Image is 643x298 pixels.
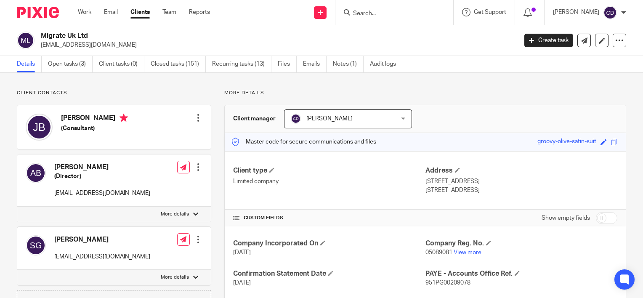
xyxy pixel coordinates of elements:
i: Primary [120,114,128,122]
img: Pixie [17,7,59,18]
input: Search [352,10,428,18]
h2: Migrate Uk Ltd [41,32,417,40]
p: More details [224,90,626,96]
a: View more [454,250,481,255]
h5: (Consultant) [61,124,128,133]
span: [PERSON_NAME] [306,116,353,122]
h4: Client type [233,166,425,175]
h4: [PERSON_NAME] [54,163,150,172]
a: Clients [130,8,150,16]
p: [EMAIL_ADDRESS][DOMAIN_NAME] [54,253,150,261]
p: [PERSON_NAME] [553,8,599,16]
h4: Confirmation Statement Date [233,269,425,278]
a: Files [278,56,297,72]
span: 951PG00209078 [425,280,470,286]
p: Client contacts [17,90,211,96]
img: svg%3E [17,32,35,49]
label: Show empty fields [542,214,590,222]
a: Notes (1) [333,56,364,72]
img: svg%3E [291,114,301,124]
h4: CUSTOM FIELDS [233,215,425,221]
a: Emails [303,56,327,72]
p: Limited company [233,177,425,186]
h4: Address [425,166,617,175]
p: [STREET_ADDRESS] [425,186,617,194]
a: Closed tasks (151) [151,56,206,72]
a: Email [104,8,118,16]
span: Get Support [474,9,506,15]
a: Open tasks (3) [48,56,93,72]
h4: [PERSON_NAME] [54,235,150,244]
img: svg%3E [26,114,53,141]
span: [DATE] [233,250,251,255]
p: [EMAIL_ADDRESS][DOMAIN_NAME] [41,41,512,49]
p: [STREET_ADDRESS] [425,177,617,186]
h4: Company Incorporated On [233,239,425,248]
a: Team [162,8,176,16]
h4: PAYE - Accounts Office Ref. [425,269,617,278]
p: More details [161,211,189,218]
p: [EMAIL_ADDRESS][DOMAIN_NAME] [54,189,150,197]
div: groovy-olive-satin-suit [537,137,596,147]
img: svg%3E [26,235,46,255]
span: 05089081 [425,250,452,255]
p: More details [161,274,189,281]
p: Master code for secure communications and files [231,138,376,146]
h4: [PERSON_NAME] [61,114,128,124]
a: Work [78,8,91,16]
h3: Client manager [233,114,276,123]
img: svg%3E [26,163,46,183]
a: Audit logs [370,56,402,72]
span: [DATE] [233,280,251,286]
h5: (Director) [54,172,150,181]
a: Recurring tasks (13) [212,56,271,72]
h4: Company Reg. No. [425,239,617,248]
a: Create task [524,34,573,47]
a: Details [17,56,42,72]
a: Reports [189,8,210,16]
a: Client tasks (0) [99,56,144,72]
img: svg%3E [603,6,617,19]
